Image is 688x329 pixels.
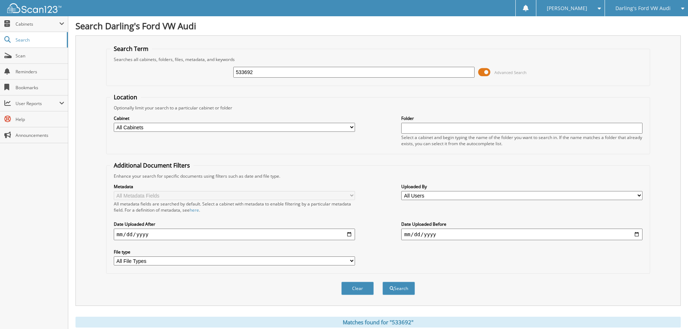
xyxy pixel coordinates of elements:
[16,69,64,75] span: Reminders
[16,132,64,138] span: Announcements
[341,282,374,295] button: Clear
[110,45,152,53] legend: Search Term
[110,161,194,169] legend: Additional Document Filters
[615,6,671,10] span: Darling's Ford VW Audi
[547,6,587,10] span: [PERSON_NAME]
[16,21,59,27] span: Cabinets
[382,282,415,295] button: Search
[401,221,642,227] label: Date Uploaded Before
[110,93,141,101] legend: Location
[7,3,61,13] img: scan123-logo-white.svg
[16,37,63,43] span: Search
[401,115,642,121] label: Folder
[114,221,355,227] label: Date Uploaded After
[16,100,59,107] span: User Reports
[16,85,64,91] span: Bookmarks
[494,70,527,75] span: Advanced Search
[110,56,646,62] div: Searches all cabinets, folders, files, metadata, and keywords
[114,249,355,255] label: File type
[401,134,642,147] div: Select a cabinet and begin typing the name of the folder you want to search in. If the name match...
[110,105,646,111] div: Optionally limit your search to a particular cabinet or folder
[114,229,355,240] input: start
[75,317,681,328] div: Matches found for "533692"
[190,207,199,213] a: here
[16,116,64,122] span: Help
[114,201,355,213] div: All metadata fields are searched by default. Select a cabinet with metadata to enable filtering b...
[75,20,681,32] h1: Search Darling's Ford VW Audi
[401,183,642,190] label: Uploaded By
[16,53,64,59] span: Scan
[401,229,642,240] input: end
[110,173,646,179] div: Enhance your search for specific documents using filters such as date and file type.
[114,183,355,190] label: Metadata
[114,115,355,121] label: Cabinet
